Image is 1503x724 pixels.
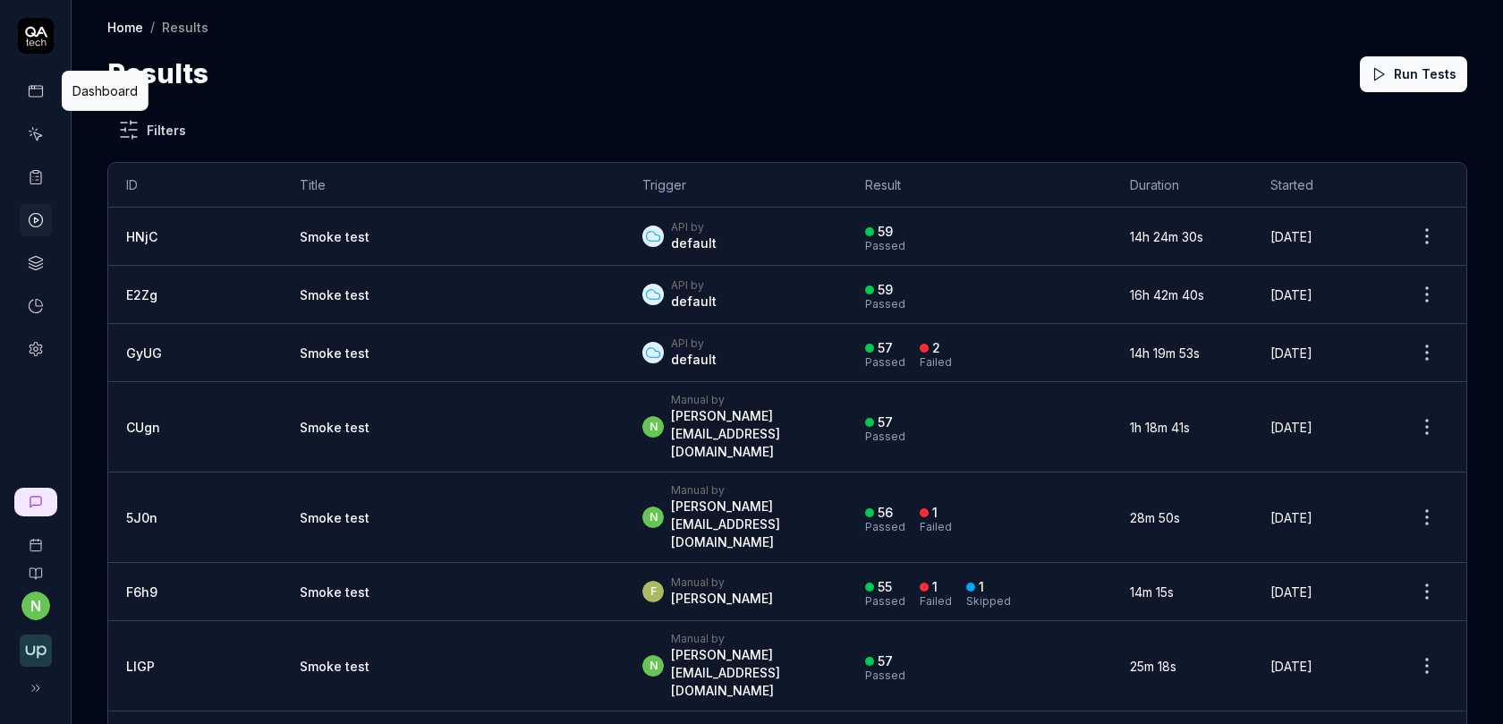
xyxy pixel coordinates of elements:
div: Failed [920,596,952,607]
a: Documentation [7,552,64,581]
div: default [671,234,717,252]
a: Home [107,18,143,36]
div: 2 [932,340,940,356]
a: Smoke test [300,345,369,361]
time: [DATE] [1270,420,1312,435]
time: [DATE] [1270,659,1312,674]
div: Passed [865,241,905,251]
time: [DATE] [1270,345,1312,361]
div: 1 [932,579,938,595]
a: GyUG [126,345,162,361]
span: F [642,581,664,602]
div: 56 [878,505,893,521]
img: Upsales Logo [20,635,52,667]
a: Smoke test [300,420,369,435]
div: 1 [932,505,938,521]
time: 14h 19m 53s [1130,345,1200,361]
span: n [642,507,664,528]
div: [PERSON_NAME][EMAIL_ADDRESS][DOMAIN_NAME] [671,498,828,551]
a: Smoke test [300,659,369,674]
div: Failed [920,522,952,532]
div: Manual by [671,632,828,646]
h1: Results [107,54,208,94]
div: 57 [878,414,893,430]
time: [DATE] [1270,229,1312,244]
time: 16h 42m 40s [1130,287,1204,302]
button: Filters [107,112,197,148]
th: Trigger [624,163,846,208]
div: Failed [920,357,952,368]
div: [PERSON_NAME][EMAIL_ADDRESS][DOMAIN_NAME] [671,646,828,700]
div: [PERSON_NAME][EMAIL_ADDRESS][DOMAIN_NAME] [671,407,828,461]
div: Passed [865,431,905,442]
a: LIGP [126,659,155,674]
time: 14m 15s [1130,584,1174,600]
div: API by [671,336,717,351]
span: n [642,416,664,438]
div: Results [162,18,208,36]
a: Smoke test [300,229,369,244]
a: 5J0n [126,510,157,525]
div: API by [671,220,717,234]
a: F6h9 [126,584,157,600]
div: 57 [878,653,893,669]
div: [PERSON_NAME] [671,590,773,608]
div: 57 [878,340,893,356]
time: [DATE] [1270,584,1312,600]
div: 59 [878,282,893,298]
th: Title [282,163,624,208]
div: Passed [865,596,905,607]
a: Smoke test [300,510,369,525]
button: Upsales Logo [7,620,64,670]
time: 14h 24m 30s [1130,229,1203,244]
a: CUgn [126,420,160,435]
div: Manual by [671,575,773,590]
a: Smoke test [300,287,369,302]
a: New conversation [14,488,57,516]
button: Run Tests [1360,56,1467,92]
th: Duration [1112,163,1252,208]
time: [DATE] [1270,287,1312,302]
div: default [671,351,717,369]
time: 28m 50s [1130,510,1180,525]
a: Book a call with us [7,524,64,552]
div: Passed [865,299,905,310]
th: Started [1252,163,1388,208]
div: Passed [865,357,905,368]
time: 1h 18m 41s [1130,420,1190,435]
th: ID [108,163,282,208]
time: 25m 18s [1130,659,1176,674]
div: Manual by [671,393,828,407]
div: Manual by [671,483,828,498]
div: Skipped [966,596,1011,607]
div: API by [671,278,717,293]
div: 59 [878,224,893,240]
span: n [642,655,664,677]
div: 55 [878,579,892,595]
a: E2Zg [126,287,157,302]
button: n [21,592,50,620]
div: Dashboard [72,81,138,100]
time: [DATE] [1270,510,1312,525]
div: default [671,293,717,311]
div: Passed [865,670,905,681]
th: Result [847,163,1112,208]
div: 1 [979,579,984,595]
a: HNjC [126,229,157,244]
a: Smoke test [300,584,369,600]
div: / [150,18,155,36]
div: Passed [865,522,905,532]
